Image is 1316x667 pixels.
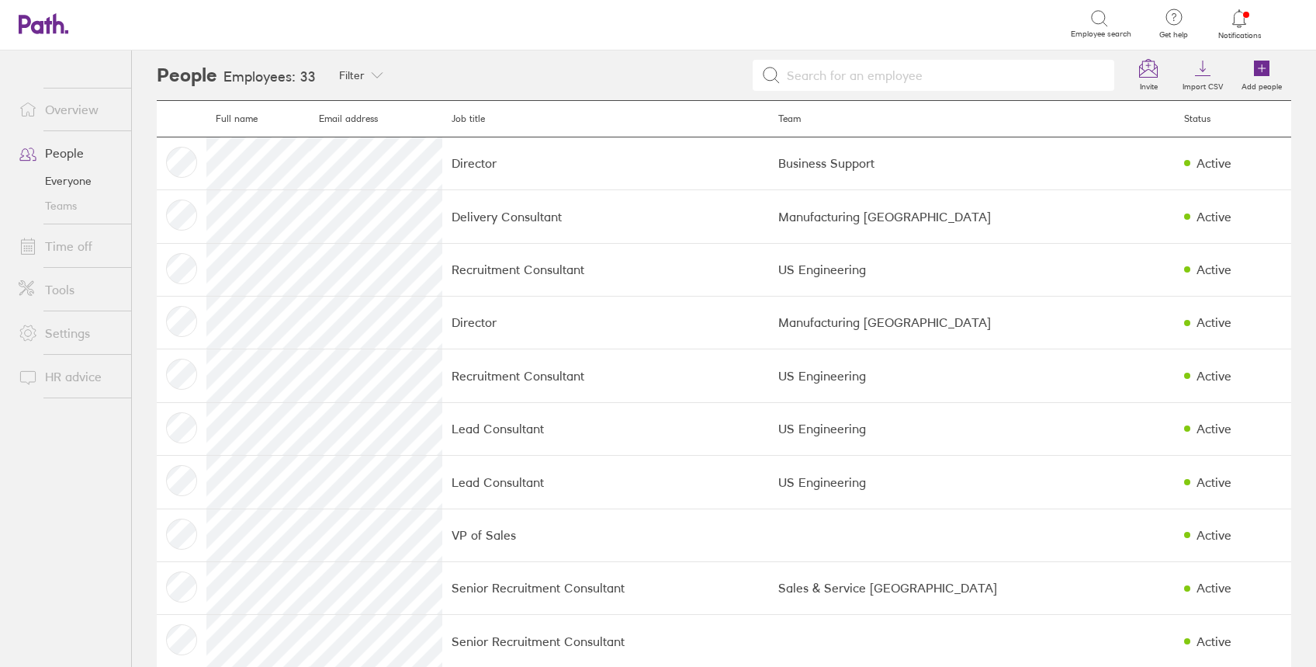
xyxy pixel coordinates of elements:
[157,50,217,100] h2: People
[1173,78,1232,92] label: Import CSV
[6,274,131,305] a: Tools
[6,231,131,262] a: Time off
[442,402,770,455] td: Lead Consultant
[769,402,1174,455] td: US Engineering
[781,61,1106,90] input: Search for an employee
[1197,369,1231,383] div: Active
[1148,30,1199,40] span: Get help
[1197,262,1231,276] div: Active
[206,101,310,137] th: Full name
[442,561,770,614] td: Senior Recruitment Consultant
[6,168,131,193] a: Everyone
[442,137,770,189] td: Director
[1197,315,1231,329] div: Active
[1071,30,1131,39] span: Employee search
[442,456,770,509] td: Lead Consultant
[442,243,770,296] td: Recruitment Consultant
[442,296,770,349] td: Director
[1124,50,1173,100] a: Invite
[1232,50,1291,100] a: Add people
[339,69,365,82] span: Filter
[769,137,1174,189] td: Business Support
[442,190,770,243] td: Delivery Consultant
[1214,8,1265,40] a: Notifications
[769,243,1174,296] td: US Engineering
[1197,528,1231,542] div: Active
[442,509,770,561] td: VP of Sales
[1197,634,1231,648] div: Active
[442,101,770,137] th: Job title
[6,361,131,392] a: HR advice
[1197,581,1231,595] div: Active
[6,193,131,218] a: Teams
[1197,422,1231,436] div: Active
[769,296,1174,349] td: Manufacturing [GEOGRAPHIC_DATA]
[1131,78,1167,92] label: Invite
[1175,101,1291,137] th: Status
[174,16,213,30] div: Search
[310,101,442,137] th: Email address
[769,456,1174,509] td: US Engineering
[6,318,131,349] a: Settings
[769,190,1174,243] td: Manufacturing [GEOGRAPHIC_DATA]
[6,137,131,168] a: People
[1232,78,1291,92] label: Add people
[1197,475,1231,489] div: Active
[1214,31,1265,40] span: Notifications
[1197,210,1231,224] div: Active
[1197,156,1231,170] div: Active
[6,94,131,125] a: Overview
[769,561,1174,614] td: Sales & Service [GEOGRAPHIC_DATA]
[1173,50,1232,100] a: Import CSV
[769,101,1174,137] th: Team
[223,69,316,85] h3: Employees: 33
[769,349,1174,402] td: US Engineering
[442,349,770,402] td: Recruitment Consultant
